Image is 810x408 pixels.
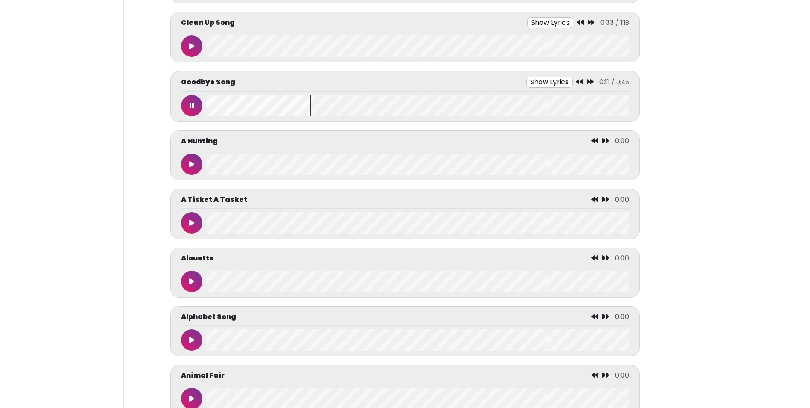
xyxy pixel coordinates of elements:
[526,77,573,88] button: Show Lyrics
[616,18,629,27] span: / 1:18
[600,18,614,27] span: 0:33
[599,77,609,87] span: 0:11
[181,136,218,146] p: A Hunting
[615,136,629,146] span: 0.00
[181,18,235,28] p: Clean Up Song
[181,312,236,322] p: Alphabet Song
[181,370,225,381] p: Animal Fair
[615,370,629,380] span: 0.00
[181,253,214,263] p: Alouette
[527,17,573,28] button: Show Lyrics
[615,195,629,204] span: 0.00
[615,253,629,263] span: 0.00
[611,78,629,86] span: / 0:45
[181,77,235,87] p: Goodbye Song
[181,195,247,205] p: A Tisket A Tasket
[615,312,629,322] span: 0.00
